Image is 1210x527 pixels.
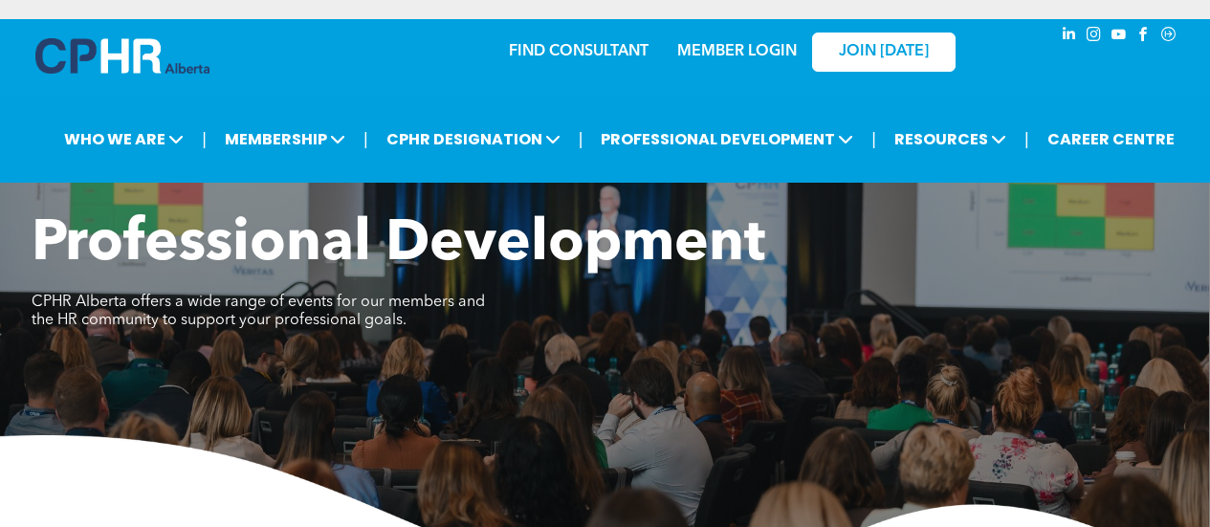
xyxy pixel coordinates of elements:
a: facebook [1133,24,1155,50]
span: RESOURCES [889,121,1012,157]
span: PROFESSIONAL DEVELOPMENT [595,121,859,157]
span: JOIN [DATE] [839,43,929,61]
a: CAREER CENTRE [1042,121,1180,157]
li: | [579,120,583,159]
a: linkedin [1059,24,1080,50]
li: | [1024,120,1029,159]
span: WHO WE ARE [58,121,189,157]
span: Professional Development [32,216,765,274]
img: A blue and white logo for cp alberta [35,38,209,74]
span: CPHR Alberta offers a wide range of events for our members and the HR community to support your p... [32,295,485,328]
a: instagram [1084,24,1105,50]
a: FIND CONSULTANT [509,44,649,59]
a: JOIN [DATE] [812,33,956,72]
li: | [871,120,876,159]
li: | [202,120,207,159]
a: youtube [1109,24,1130,50]
span: MEMBERSHIP [219,121,351,157]
span: CPHR DESIGNATION [381,121,566,157]
li: | [363,120,368,159]
a: Social network [1158,24,1179,50]
a: MEMBER LOGIN [677,44,797,59]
